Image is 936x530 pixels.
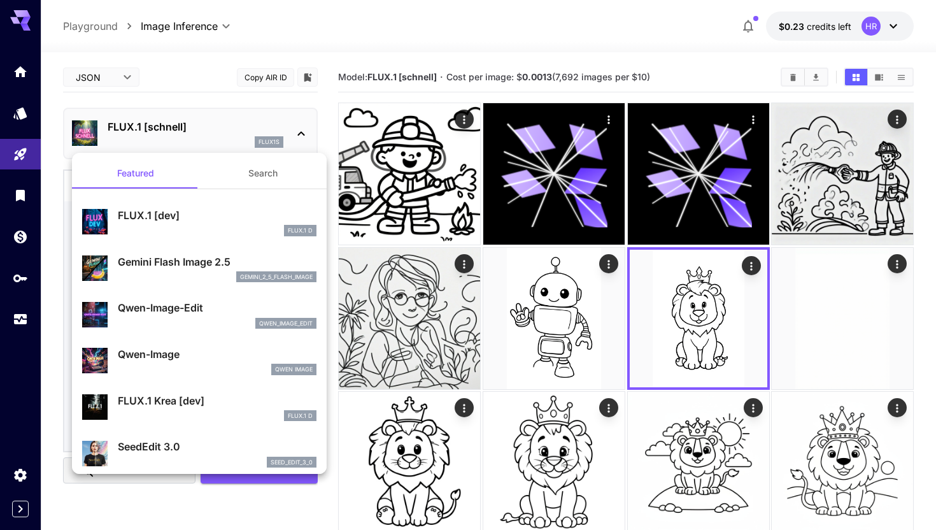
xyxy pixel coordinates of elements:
p: Gemini Flash Image 2.5 [118,254,316,269]
p: FLUX.1 Krea [dev] [118,393,316,408]
p: Qwen Image [275,365,313,374]
p: FLUX.1 D [288,226,313,235]
p: qwen_image_edit [259,319,313,328]
div: FLUX.1 Krea [dev]FLUX.1 D [82,388,316,427]
p: gemini_2_5_flash_image [240,273,313,282]
div: FLUX.1 [dev]FLUX.1 D [82,203,316,241]
button: Search [199,158,327,189]
div: Qwen-ImageQwen Image [82,341,316,380]
p: SeedEdit 3.0 [118,439,316,454]
p: FLUX.1 D [288,412,313,420]
p: Qwen-Image-Edit [118,300,316,315]
div: Qwen-Image-Editqwen_image_edit [82,295,316,334]
div: SeedEdit 3.0seed_edit_3_0 [82,434,316,473]
p: seed_edit_3_0 [271,458,313,467]
p: Qwen-Image [118,347,316,362]
iframe: Chat Widget [872,469,936,530]
p: FLUX.1 [dev] [118,208,316,223]
button: Featured [72,158,199,189]
div: Gemini Flash Image 2.5gemini_2_5_flash_image [82,249,316,288]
